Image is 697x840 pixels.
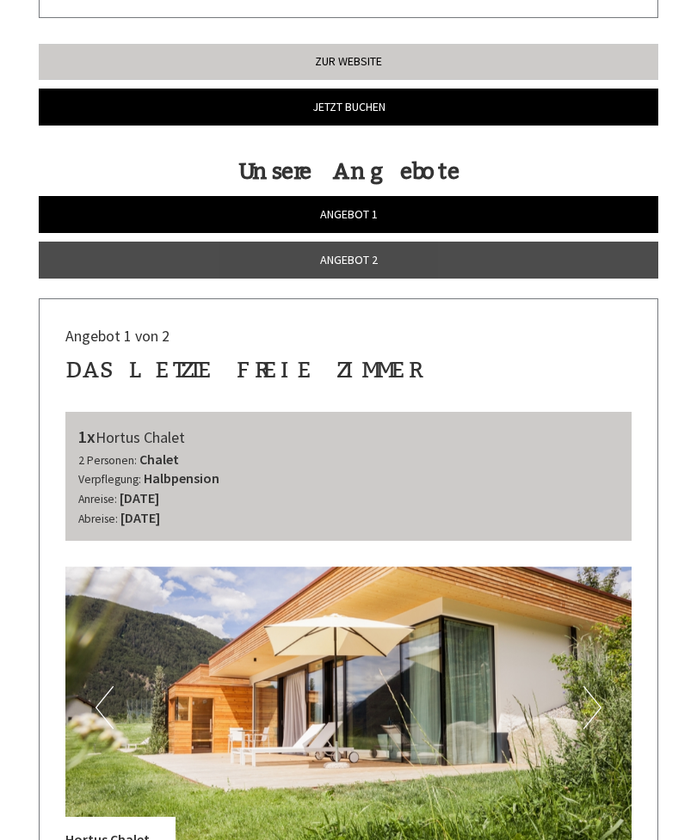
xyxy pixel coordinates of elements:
[120,489,159,506] b: [DATE]
[78,425,619,450] div: Hortus Chalet
[320,252,378,267] span: Angebot 2
[139,451,179,468] b: Chalet
[78,492,117,506] small: Anreise:
[65,354,416,386] div: Das letzte freie Zimmer
[78,453,137,468] small: 2 Personen:
[78,472,141,487] small: Verpflegung:
[78,426,96,447] b: 1x
[39,44,658,80] a: Zur Website
[96,686,114,729] button: Previous
[320,206,378,222] span: Angebot 1
[65,326,170,346] span: Angebot 1 von 2
[39,89,658,126] a: Jetzt buchen
[39,156,658,187] div: Unsere Angebote
[78,512,118,526] small: Abreise:
[144,469,219,487] b: Halbpension
[120,509,160,526] b: [DATE]
[583,686,601,729] button: Next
